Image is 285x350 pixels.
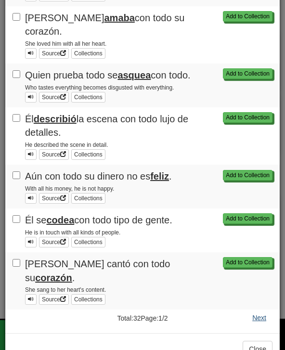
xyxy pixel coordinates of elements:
button: Collections [71,48,105,59]
button: Collections [71,237,105,247]
a: Source [39,193,69,204]
span: Él se con todo tipo de gente. [25,215,172,225]
button: Add to Collection [223,170,272,181]
a: Source [39,92,69,103]
a: Source [39,149,69,160]
small: She loved him with all her heart. [25,40,106,47]
span: Quien prueba todo se con todo. [25,70,191,80]
u: asquea [117,70,151,80]
button: Next [246,310,272,326]
u: amaba [104,13,134,23]
button: Add to Collection [223,11,272,22]
button: Add to Collection [223,213,272,224]
button: Collections [71,149,105,160]
span: [PERSON_NAME] cantó con todo su . [25,259,170,283]
button: Add to Collection [223,68,272,79]
u: describió [34,114,77,124]
a: Source [39,294,69,305]
button: Collections [71,193,105,204]
u: corazón [35,272,72,283]
small: He is in touch with all kinds of people. [25,229,120,236]
button: Add to Collection [223,112,272,123]
small: She sang to her heart's content. [25,286,106,293]
button: Collections [71,294,105,305]
small: He described the scene in detail. [25,142,108,148]
span: Aún con todo su dinero no es . [25,171,172,181]
a: Source [39,237,69,247]
span: [PERSON_NAME] con todo su corazón. [25,13,184,37]
button: Add to Collection [223,257,272,268]
u: codea [46,215,74,225]
a: Source [39,48,69,59]
small: Who tastes everything becomes disgusted with everything. [25,84,174,91]
button: Collections [71,92,105,103]
u: feliz [150,171,169,181]
div: Total: 32 Page: 1 / 2 [97,310,188,323]
small: With all his money, he is not happy. [25,185,114,192]
span: Él la escena con todo lujo de detalles. [25,114,188,138]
